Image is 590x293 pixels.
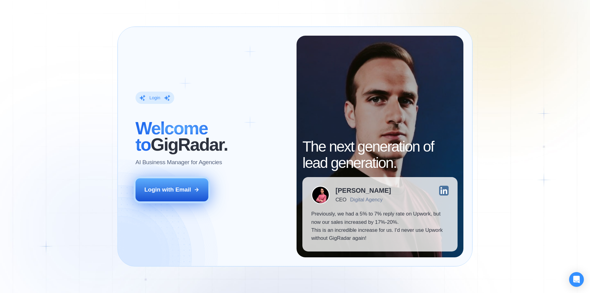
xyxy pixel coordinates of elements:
[302,139,458,171] h2: The next generation of lead generation.
[149,95,160,101] div: Login
[336,187,391,194] div: [PERSON_NAME]
[136,120,288,153] h2: ‍ GigRadar.
[350,197,383,203] div: Digital Agency
[336,197,346,203] div: CEO
[144,186,191,194] div: Login with Email
[136,118,208,154] span: Welcome to
[136,158,222,166] p: AI Business Manager for Agencies
[569,272,584,287] div: Open Intercom Messenger
[136,178,209,201] button: Login with Email
[311,210,449,243] p: Previously, we had a 5% to 7% reply rate on Upwork, but now our sales increased by 17%-20%. This ...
